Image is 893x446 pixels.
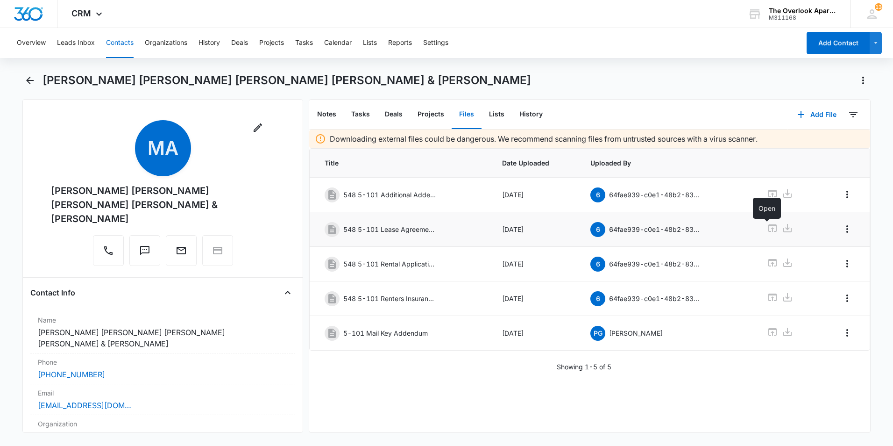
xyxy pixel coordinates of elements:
h4: Contact Info [30,287,75,298]
button: Projects [410,100,452,129]
button: Organizations [145,28,187,58]
div: Email[EMAIL_ADDRESS][DOMAIN_NAME] [30,384,295,415]
button: Deals [231,28,248,58]
p: [PERSON_NAME] [609,328,663,338]
p: 548 5-101 Rental Applications.pdf [343,259,437,269]
button: Email [166,235,197,266]
button: Calendar [324,28,352,58]
span: CRM [71,8,91,18]
a: [EMAIL_ADDRESS][DOMAIN_NAME] [38,400,131,411]
span: 6 [590,257,605,272]
button: History [198,28,220,58]
label: Organization [38,419,288,429]
span: 6 [590,187,605,202]
div: [PERSON_NAME] [PERSON_NAME] [PERSON_NAME] [PERSON_NAME] & [PERSON_NAME] [51,184,275,226]
span: 13 [875,3,882,11]
button: Close [280,285,295,300]
label: Phone [38,357,288,367]
p: 5-101 Mail Key Addendum [343,328,428,338]
button: Back [22,73,37,88]
span: 6 [590,222,605,237]
div: Open [753,198,781,219]
button: Overflow Menu [840,325,855,340]
button: Lists [482,100,512,129]
p: 548 5-101 Lease Agreement.pdf [343,224,437,234]
dd: --- [38,431,288,442]
p: 548 5-101 Additional Addendums.pdf [343,190,437,200]
a: [PHONE_NUMBER] [38,369,105,380]
button: Actions [856,73,871,88]
button: Reports [388,28,412,58]
button: Leads Inbox [57,28,95,58]
label: Email [38,388,288,398]
p: 64fae939-c0e1-48b2-8362-5020b578f76b [609,224,702,234]
button: Overflow Menu [840,222,855,237]
div: Organization--- [30,415,295,446]
p: Showing 1-5 of 5 [557,362,611,372]
a: Call [93,250,124,258]
a: Email [166,250,197,258]
button: Notes [310,100,344,129]
button: History [512,100,550,129]
td: [DATE] [491,212,580,247]
button: Deals [377,100,410,129]
span: Date Uploaded [502,158,568,168]
div: Phone[PHONE_NUMBER] [30,353,295,384]
span: MA [135,120,191,176]
div: notifications count [875,3,882,11]
div: account id [769,14,837,21]
button: Add Contact [807,32,870,54]
span: 6 [590,291,605,306]
button: Add File [788,103,846,126]
button: Lists [363,28,377,58]
td: [DATE] [491,178,580,212]
div: account name [769,7,837,14]
button: Contacts [106,28,134,58]
td: [DATE] [491,316,580,351]
p: 64fae939-c0e1-48b2-8362-5020b578f76b [609,190,702,200]
h1: [PERSON_NAME] [PERSON_NAME] [PERSON_NAME] [PERSON_NAME] & [PERSON_NAME] [43,73,531,87]
p: 64fae939-c0e1-48b2-8362-5020b578f76b [609,259,702,269]
button: Call [93,235,124,266]
dd: [PERSON_NAME] [PERSON_NAME] [PERSON_NAME] [PERSON_NAME] & [PERSON_NAME] [38,327,288,349]
button: Tasks [344,100,377,129]
p: Downloading external files could be dangerous. We recommend scanning files from untrusted sources... [330,133,758,144]
button: Tasks [295,28,313,58]
button: Files [452,100,482,129]
button: Overflow Menu [840,187,855,202]
button: Text [129,235,160,266]
button: Overflow Menu [840,256,855,271]
span: Uploaded By [590,158,744,168]
p: 64fae939-c0e1-48b2-8362-5020b578f76b [609,294,702,303]
div: Name[PERSON_NAME] [PERSON_NAME] [PERSON_NAME] [PERSON_NAME] & [PERSON_NAME] [30,311,295,353]
button: Overview [17,28,46,58]
td: [DATE] [491,247,580,281]
span: PG [590,326,605,341]
label: Name [38,315,288,325]
span: Title [325,158,479,168]
button: Overflow Menu [840,291,855,306]
td: [DATE] [491,281,580,316]
button: Projects [259,28,284,58]
a: Text [129,250,160,258]
button: Settings [423,28,448,58]
p: 548 5-101 Renters Insurance.pdf [343,294,437,303]
button: Filters [846,107,861,122]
